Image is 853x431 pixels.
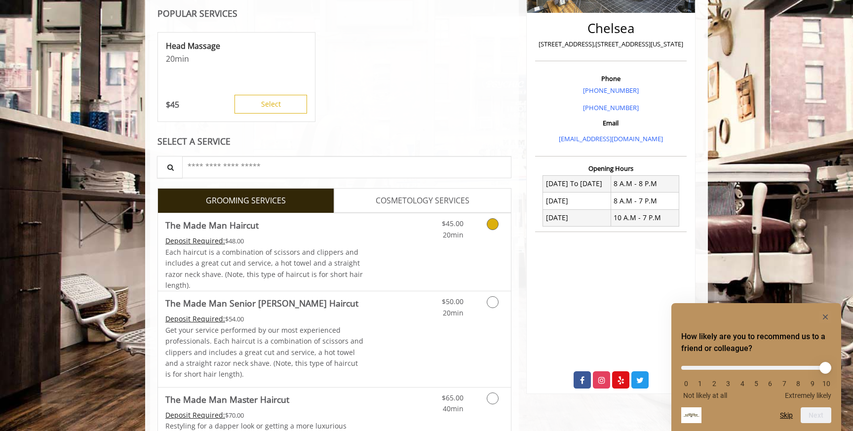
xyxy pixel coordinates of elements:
span: Extremely likely [785,392,831,399]
td: [DATE] [543,193,611,209]
li: 10 [821,380,831,388]
b: The Made Man Haircut [165,218,259,232]
td: [DATE] [543,209,611,226]
p: Get your service performed by our most experienced professionals. Each haircut is a combination o... [165,325,364,380]
p: 20 [166,53,307,64]
button: Next question [801,407,831,423]
td: 8 A.M - 8 P.M [611,175,679,192]
span: $65.00 [442,393,464,402]
span: min [175,53,189,64]
div: SELECT A SERVICE [157,137,511,146]
span: 40min [443,404,464,413]
div: $70.00 [165,410,364,421]
li: 0 [681,380,691,388]
span: $50.00 [442,297,464,306]
button: Skip [780,411,793,419]
li: 1 [695,380,705,388]
p: [STREET_ADDRESS],[STREET_ADDRESS][US_STATE] [538,39,684,49]
span: COSMETOLOGY SERVICES [376,195,469,207]
span: Not likely at all [683,392,727,399]
li: 3 [723,380,733,388]
div: $54.00 [165,313,364,324]
h2: Chelsea [538,21,684,36]
span: This service needs some Advance to be paid before we block your appointment [165,236,225,245]
h3: Phone [538,75,684,82]
h3: Email [538,119,684,126]
h2: How likely are you to recommend us to a friend or colleague? Select an option from 0 to 10, with ... [681,331,831,354]
a: [PHONE_NUMBER] [583,86,639,95]
a: [EMAIL_ADDRESS][DOMAIN_NAME] [559,134,663,143]
span: GROOMING SERVICES [206,195,286,207]
button: Service Search [157,156,183,178]
li: 9 [808,380,817,388]
p: Head Massage [166,40,307,51]
span: $ [166,99,170,110]
h3: Opening Hours [535,165,687,172]
li: 4 [737,380,747,388]
li: 8 [793,380,803,388]
b: The Made Man Senior [PERSON_NAME] Haircut [165,296,358,310]
b: The Made Man Master Haircut [165,392,289,406]
div: How likely are you to recommend us to a friend or colleague? Select an option from 0 to 10, with ... [681,358,831,399]
a: [PHONE_NUMBER] [583,103,639,112]
li: 2 [709,380,719,388]
span: $45.00 [442,219,464,228]
div: How likely are you to recommend us to a friend or colleague? Select an option from 0 to 10, with ... [681,311,831,423]
span: 20min [443,230,464,239]
li: 6 [765,380,775,388]
td: 10 A.M - 7 P.M [611,209,679,226]
span: This service needs some Advance to be paid before we block your appointment [165,314,225,323]
b: POPULAR SERVICES [157,7,237,19]
button: Select [234,95,307,114]
span: Each haircut is a combination of scissors and clippers and includes a great cut and service, a ho... [165,247,363,290]
li: 5 [751,380,761,388]
button: Hide survey [819,311,831,323]
div: $48.00 [165,235,364,246]
p: 45 [166,99,179,110]
td: [DATE] To [DATE] [543,175,611,192]
span: This service needs some Advance to be paid before we block your appointment [165,410,225,420]
span: 20min [443,308,464,317]
td: 8 A.M - 7 P.M [611,193,679,209]
li: 7 [779,380,789,388]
